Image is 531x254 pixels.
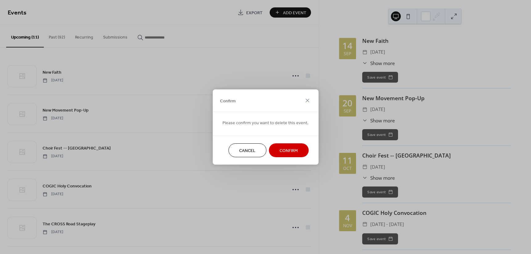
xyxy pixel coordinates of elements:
[222,120,309,126] span: Please confirm you want to delete this event.
[239,148,255,154] span: Cancel
[228,143,266,157] button: Cancel
[220,98,236,104] span: Confirm
[269,143,309,157] button: Confirm
[280,148,298,154] span: Confirm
